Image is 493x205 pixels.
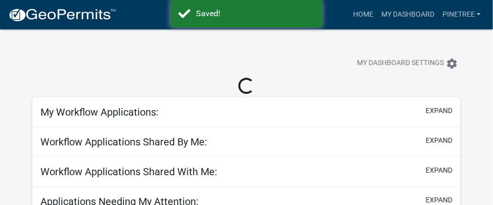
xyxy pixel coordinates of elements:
[426,135,453,146] button: expand
[357,58,444,70] span: My Dashboard Settings
[196,8,315,20] div: Saved!
[426,165,453,176] button: expand
[377,5,438,24] a: My Dashboard
[40,136,207,148] h5: Workflow Applications Shared By Me:
[349,54,466,73] button: My Dashboard Settingssettings
[40,106,159,118] h5: My Workflow Applications:
[40,166,217,178] h5: Workflow Applications Shared With Me:
[349,5,377,24] a: Home
[438,5,485,24] a: Pinetree
[446,58,458,70] i: settings
[426,106,453,116] button: expand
